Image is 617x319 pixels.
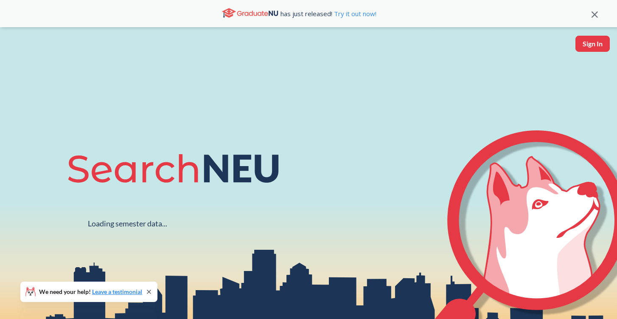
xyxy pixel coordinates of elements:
[39,289,142,295] span: We need your help!
[88,219,167,229] div: Loading semester data...
[8,36,28,62] img: sandbox logo
[8,36,28,64] a: sandbox logo
[575,36,610,52] button: Sign In
[332,9,376,18] a: Try it out now!
[280,9,376,18] span: has just released!
[92,288,142,295] a: Leave a testimonial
